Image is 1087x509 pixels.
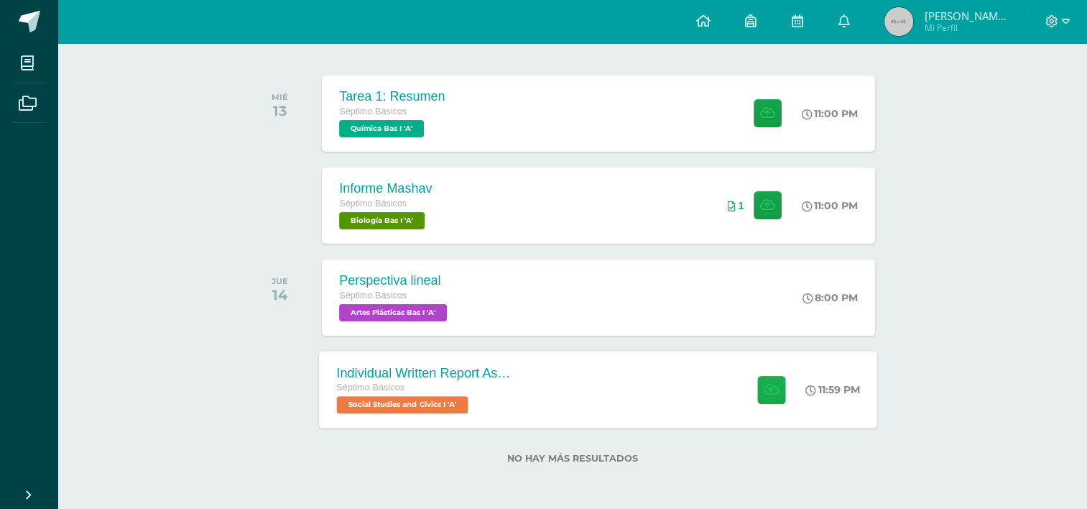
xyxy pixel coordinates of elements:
span: Séptimo Básicos [337,382,405,393]
div: JUE [272,276,288,286]
span: Social Studies and Civics I 'A' [337,396,468,413]
div: 13 [272,102,288,119]
span: [PERSON_NAME] [PERSON_NAME] [924,9,1010,23]
span: 1 [738,200,744,211]
span: Biología Bas I 'A' [339,212,425,229]
div: 14 [272,286,288,303]
div: Archivos entregados [727,200,744,211]
img: 45x45 [884,7,913,36]
div: Perspectiva lineal [339,273,450,288]
span: Artes Plásticas Bas I 'A' [339,304,447,321]
div: Informe Mashav [339,181,432,196]
label: No hay más resultados [247,453,897,464]
div: 8:00 PM [802,291,858,304]
span: Séptimo Básicos [339,106,407,116]
span: Mi Perfil [924,22,1010,34]
span: Séptimo Básicos [339,198,407,208]
div: 11:59 PM [806,383,861,396]
span: Química Bas I 'A' [339,120,424,137]
span: Séptimo Básicos [339,290,407,301]
div: MIÉ [272,92,288,102]
div: Tarea 1: Resumen [339,89,445,104]
div: Individual Written Report Assignment: How Innovation Is Helping [GEOGRAPHIC_DATA] Grow [337,365,511,380]
div: 11:00 PM [802,199,858,212]
div: 11:00 PM [802,107,858,120]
